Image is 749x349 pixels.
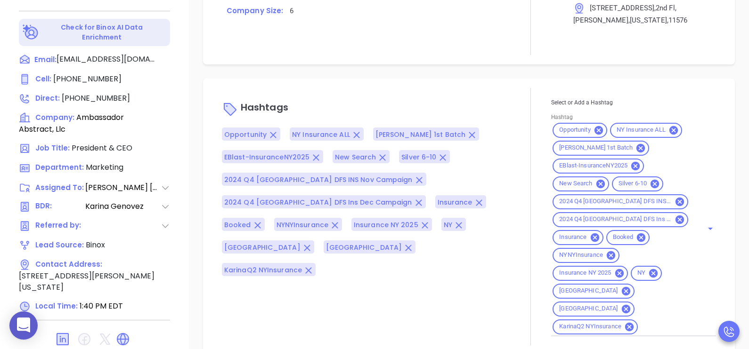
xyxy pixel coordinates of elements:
span: [GEOGRAPHIC_DATA] [224,243,301,252]
div: Booked [606,230,650,245]
span: [PERSON_NAME] 1st Batch [375,130,465,139]
span: New Search [554,180,598,188]
span: [STREET_ADDRESS] [590,4,654,12]
span: Binox [86,239,105,250]
span: NY [632,269,651,277]
span: Cell : [35,74,51,84]
span: Insurance [554,233,592,241]
span: , [US_STATE] [628,16,667,24]
span: [GEOGRAPHIC_DATA] [554,305,623,313]
span: , [PERSON_NAME] [573,4,676,24]
span: KarinaQ2 NYInsurance [224,265,302,275]
span: Referred by: [35,220,84,232]
span: [STREET_ADDRESS][PERSON_NAME][US_STATE] [19,270,155,293]
span: Insurance [438,198,472,207]
span: [PERSON_NAME] 1st Batch [554,144,638,152]
span: BDR: [35,201,84,213]
span: Lead Source: [35,240,84,250]
span: [GEOGRAPHIC_DATA] [326,243,402,252]
span: NY Insurance ALL [292,130,350,139]
span: , 2nd Fl [654,4,675,12]
div: NYNYInsurance [553,248,619,263]
span: Opportunity [224,130,267,139]
span: Job Title: [35,143,70,153]
span: [PERSON_NAME] [PERSON_NAME] [85,182,161,193]
span: Silver 6-10 [613,180,652,188]
span: Local Time: [35,301,78,311]
div: Insurance NY 2025 [553,266,627,281]
div: [PERSON_NAME] 1st Batch [553,141,649,156]
span: Company: [35,112,74,122]
div: 2024 Q4 [GEOGRAPHIC_DATA] DFS Ins Dec Campaign [553,212,688,227]
span: Company Size: [227,6,283,16]
span: EBlast-InsuranceNY2025 [554,162,633,170]
span: EBlast-InsuranceNY2025 [224,152,309,162]
span: New Search [335,152,376,162]
span: Booked [224,220,251,230]
span: NY [444,220,452,230]
span: [PHONE_NUMBER] [53,73,122,84]
span: Booked [607,233,639,241]
div: [GEOGRAPHIC_DATA] [553,284,634,299]
button: Open [704,222,717,235]
span: NYNYInsurance [554,251,609,259]
div: Opportunity [553,123,607,138]
div: Insurance [553,230,603,245]
span: [PHONE_NUMBER] [62,93,130,103]
span: 2024 Q4 [GEOGRAPHIC_DATA] DFS INS Nov Campaign [554,198,677,206]
div: NY [631,266,662,281]
span: [GEOGRAPHIC_DATA] [554,287,623,295]
div: 2024 Q4 [GEOGRAPHIC_DATA] DFS INS Nov Campaign [553,194,688,209]
span: , 11576 [667,16,688,24]
span: Contact Address: [35,259,102,269]
span: Assigned To: [35,182,84,193]
span: 2024 Q4 [GEOGRAPHIC_DATA] DFS Ins Dec Campaign [224,198,412,207]
span: 6 [290,7,293,15]
span: KarinaQ2 NYInsurance [554,323,627,331]
div: New Search [553,176,609,191]
span: President & CEO [72,143,132,153]
span: NY Insurance ALL [611,126,671,134]
span: Karina Genovez [85,201,161,213]
label: Hashtag [551,114,573,120]
span: Email: [34,54,57,66]
span: Hashtags [241,101,288,114]
span: 2024 Q4 [GEOGRAPHIC_DATA] DFS INS Nov Campaign [224,175,413,184]
span: 2024 Q4 [GEOGRAPHIC_DATA] DFS Ins Dec Campaign [554,215,677,223]
div: Silver 6-10 [612,176,663,191]
span: NYNYInsurance [277,220,328,230]
p: Select or Add a Hashtag [551,97,716,108]
span: 1:40 PM EDT [80,301,123,311]
span: Insurance NY 2025 [554,269,617,277]
div: [GEOGRAPHIC_DATA] [553,301,634,317]
span: Opportunity [554,126,596,134]
div: EBlast-InsuranceNY2025 [553,159,644,174]
p: Check for Binox AI Data Enrichment [41,23,163,42]
img: Ai-Enrich-DaqCidB-.svg [23,24,39,41]
div: KarinaQ2 NYInsurance [553,319,638,334]
span: Marketing [86,162,123,173]
span: Direct : [35,93,60,103]
span: [EMAIL_ADDRESS][DOMAIN_NAME] [57,54,155,65]
span: Insurance NY 2025 [354,220,418,230]
div: NY Insurance ALL [610,123,682,138]
span: Silver 6-10 [401,152,436,162]
span: Department: [35,162,84,172]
